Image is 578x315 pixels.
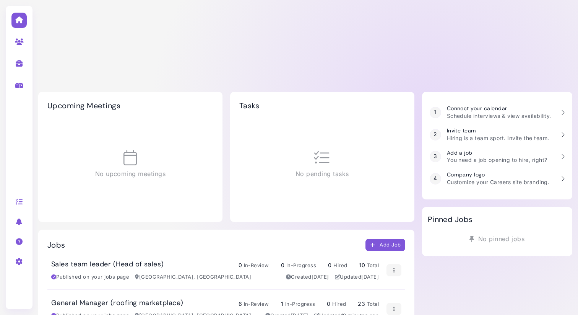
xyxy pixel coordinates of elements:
div: Created [286,273,329,281]
a: 3 Add a job You need a job opening to hire, right? [426,146,568,168]
div: Updated [335,273,379,281]
h3: Company logo [447,171,550,178]
h2: Upcoming Meetings [47,101,120,110]
div: No pending tasks [239,118,405,211]
h2: Jobs [47,240,65,250]
p: You need a job opening to hire, right? [447,156,547,164]
span: 23 [358,300,365,307]
h3: Connect your calendar [447,105,551,112]
span: Hired [333,262,347,268]
p: Hiring is a team sport. Invite the team. [447,134,549,142]
h2: Tasks [239,101,259,110]
span: Hired [332,301,346,307]
span: 1 [281,300,283,307]
span: Total [367,262,379,268]
div: 4 [430,173,441,184]
div: No pinned jobs [428,232,567,246]
div: [GEOGRAPHIC_DATA], [GEOGRAPHIC_DATA] [135,273,251,281]
span: 0 [281,262,284,268]
span: 0 [239,262,242,268]
a: 1 Connect your calendar Schedule interviews & view availability. [426,101,568,124]
time: Sep 11, 2025 [312,274,329,280]
a: 2 Invite team Hiring is a team sport. Invite the team. [426,124,568,146]
div: 2 [430,129,441,140]
button: Add Job [365,239,405,251]
span: 6 [239,300,242,307]
a: 4 Company logo Customize your Careers site branding. [426,168,568,190]
div: 3 [430,151,441,162]
span: In-Review [244,301,269,307]
h3: Invite team [447,127,549,134]
h2: Pinned Jobs [428,215,473,224]
time: Sep 14, 2025 [361,274,379,280]
span: 0 [328,262,331,268]
p: Schedule interviews & view availability. [447,112,551,120]
h3: Add a job [447,150,547,156]
div: No upcoming meetings [47,118,213,211]
span: In-Progress [285,301,315,307]
h3: General Manager (roofing marketplace) [51,299,183,307]
div: 1 [430,107,441,118]
span: In-Review [244,262,269,268]
span: In-Progress [286,262,316,268]
h3: Sales team leader (Head of sales) [51,260,164,269]
span: 0 [327,300,330,307]
span: 10 [359,262,365,268]
span: Total [367,301,379,307]
div: Published on your jobs page [51,273,129,281]
p: Customize your Careers site branding. [447,178,550,186]
div: Add Job [370,241,401,249]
